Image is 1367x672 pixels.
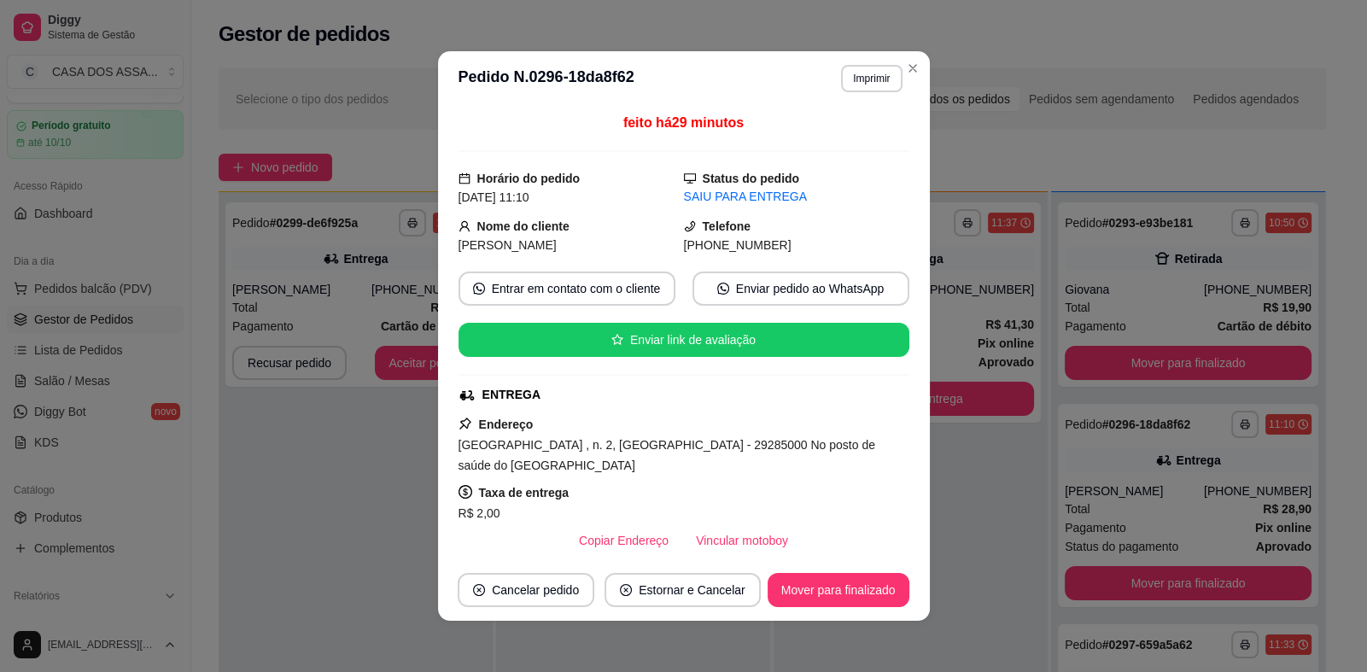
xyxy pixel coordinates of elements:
button: Mover para finalizado [768,573,909,607]
button: starEnviar link de avaliação [459,323,909,357]
div: ENTREGA [482,386,540,404]
span: whats-app [473,283,485,295]
span: close-circle [473,584,485,596]
button: Imprimir [841,65,902,92]
strong: Nome do cliente [477,219,570,233]
button: close-circleCancelar pedido [458,573,594,607]
button: whats-appEntrar em contato com o cliente [459,272,675,306]
span: feito há 29 minutos [623,115,744,130]
strong: Endereço [479,418,534,431]
span: [GEOGRAPHIC_DATA] , n. 2, [GEOGRAPHIC_DATA] - 29285000 No posto de saúde do [GEOGRAPHIC_DATA] [459,438,875,472]
strong: Horário do pedido [477,172,581,185]
button: Close [899,55,926,82]
span: dollar [459,485,472,499]
span: star [611,334,623,346]
span: [PERSON_NAME] [459,238,557,252]
strong: Telefone [703,219,751,233]
span: pushpin [459,417,472,430]
span: desktop [684,172,696,184]
button: close-circleEstornar e Cancelar [605,573,761,607]
button: Vincular motoboy [682,523,802,558]
span: close-circle [620,584,632,596]
span: [PHONE_NUMBER] [684,238,792,252]
strong: Status do pedido [703,172,800,185]
button: whats-appEnviar pedido ao WhatsApp [692,272,909,306]
button: Copiar Endereço [565,523,682,558]
span: R$ 2,00 [459,506,500,520]
h3: Pedido N. 0296-18da8f62 [459,65,634,92]
span: phone [684,220,696,232]
strong: Taxa de entrega [479,486,570,500]
span: whats-app [717,283,729,295]
span: calendar [459,172,470,184]
span: user [459,220,470,232]
span: [DATE] 11:10 [459,190,529,204]
div: SAIU PARA ENTREGA [684,188,909,206]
